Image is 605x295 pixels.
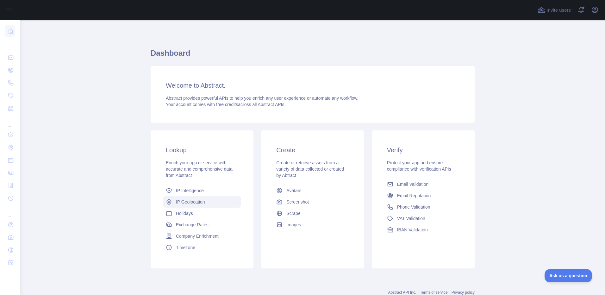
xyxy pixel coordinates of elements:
[536,5,572,15] button: Invite users
[546,7,571,14] span: Invite users
[166,160,233,178] span: Enrich your app or service with accurate and comprehensive data from Abstract
[274,185,351,196] a: Avatars
[163,185,241,196] a: IP Intelligence
[5,115,15,128] div: ...
[388,290,416,295] a: Abstract API Inc.
[286,187,301,194] span: Avatars
[276,146,349,154] h3: Create
[387,160,451,172] span: Protect your app and ensure compliance with verification APIs
[151,48,475,63] h1: Dashboard
[163,242,241,253] a: Timezone
[384,213,462,224] a: VAT Validation
[397,227,428,233] span: IBAN Validation
[384,190,462,201] a: Email Reputation
[286,210,300,217] span: Scrape
[176,187,204,194] span: IP Intelligence
[163,219,241,230] a: Exchange Rates
[166,96,359,101] span: Abstract provides powerful APIs to help you enrich any user experience or automate any workflow.
[286,222,301,228] span: Images
[397,215,425,222] span: VAT Validation
[276,160,344,178] span: Create or retrieve assets from a variety of data collected or created by Abtract
[5,205,15,218] div: ...
[166,81,459,90] h3: Welcome to Abstract.
[384,224,462,235] a: IBAN Validation
[163,196,241,208] a: IP Geolocation
[176,199,205,205] span: IP Geolocation
[384,201,462,213] a: Phone Validation
[176,233,219,239] span: Company Enrichment
[176,222,209,228] span: Exchange Rates
[5,38,15,51] div: ...
[397,181,428,187] span: Email Validation
[176,210,193,217] span: Holidays
[176,244,195,251] span: Timezone
[397,204,430,210] span: Phone Validation
[274,219,351,230] a: Images
[420,290,447,295] a: Terms of service
[166,102,285,107] span: Your account comes with across all Abstract APIs.
[384,179,462,190] a: Email Validation
[163,208,241,219] a: Holidays
[163,230,241,242] a: Company Enrichment
[286,199,309,205] span: Screenshot
[216,102,238,107] span: free credits
[166,146,238,154] h3: Lookup
[387,146,459,154] h3: Verify
[274,196,351,208] a: Screenshot
[397,192,431,199] span: Email Reputation
[274,208,351,219] a: Scrape
[452,290,475,295] a: Privacy policy
[545,269,592,282] iframe: Toggle Customer Support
